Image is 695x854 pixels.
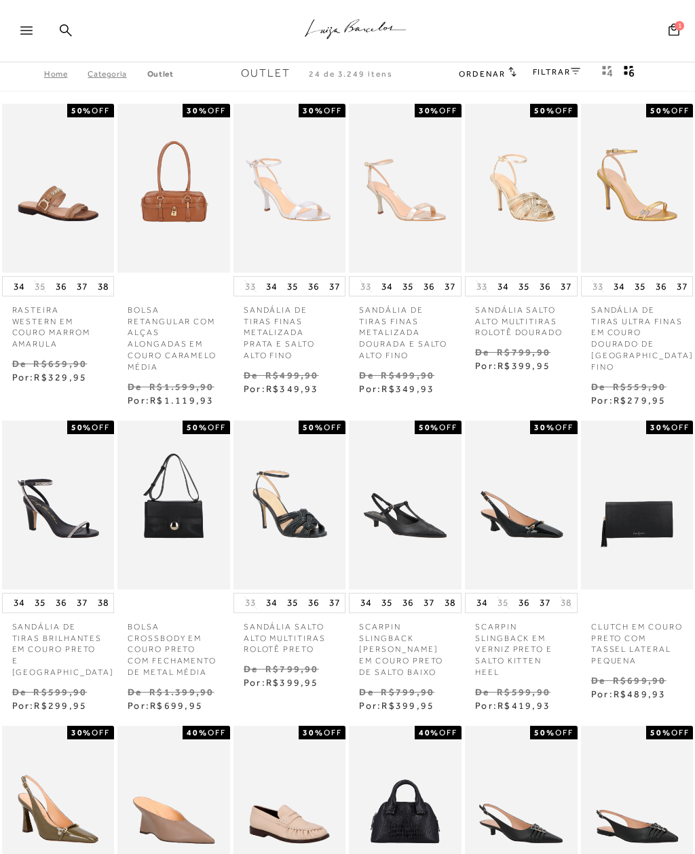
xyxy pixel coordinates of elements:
img: SANDÁLIA DE TIRAS BRILHANTES EM COURO PRETO E SALTO ALTO [3,423,113,587]
img: SANDÁLIA DE TIRAS FINAS METALIZADA PRATA E SALTO ALTO FINO [235,106,345,270]
small: R$799,90 [381,686,434,697]
button: 36 [398,594,417,613]
span: Por: [359,700,434,711]
span: 1 [675,21,684,31]
button: 34 [262,594,281,613]
button: 35 [398,277,417,296]
img: CLUTCH EM COURO PRETO COM TASSEL LATERAL PEQUENA [582,423,692,587]
button: 33 [241,280,260,293]
a: FILTRAR [533,67,580,77]
a: SANDÁLIA DE TIRAS FINAS METALIZADA PRATA E SALTO ALTO FINO [233,296,346,362]
span: R$279,95 [614,395,666,406]
span: OFF [555,423,574,432]
small: R$499,90 [265,370,319,381]
button: 35 [631,277,650,296]
span: OFF [324,423,342,432]
a: SANDÁLIA DE TIRAS BRILHANTES EM COURO PRETO E [GEOGRAPHIC_DATA] [2,613,115,678]
span: R$419,93 [497,700,550,711]
small: De [359,370,373,381]
button: 35 [31,280,50,293]
a: SANDÁLIA DE TIRAS BRILHANTES EM COURO PRETO E SALTO ALTO SANDÁLIA DE TIRAS BRILHANTES EM COURO PR... [3,423,113,587]
p: RASTEIRA WESTERN EM COURO MARROM AMARULA [2,296,115,350]
strong: 50% [419,423,440,432]
strong: 30% [187,106,208,115]
button: 36 [52,277,71,296]
span: OFF [92,106,110,115]
span: Outlet [241,67,290,79]
a: RASTEIRA WESTERN EM COURO MARROM AMARULA RASTEIRA WESTERN EM COURO MARROM AMARULA [3,106,113,270]
button: 35 [377,594,396,613]
span: OFF [439,106,457,115]
span: Por: [12,372,88,383]
small: De [128,381,142,392]
small: R$559,90 [613,381,666,392]
strong: 30% [650,423,671,432]
small: R$499,90 [381,370,434,381]
small: De [244,663,258,674]
a: SCARPIN SLINGBACK SALOMÉ EM COURO PRETO DE SALTO BAIXO SCARPIN SLINGBACK SALOMÉ EM COURO PRETO DE... [350,423,460,587]
span: OFF [208,423,226,432]
span: OFF [92,423,110,432]
span: Por: [591,688,666,699]
a: SANDÁLIA DE TIRAS FINAS METALIZADA PRATA E SALTO ALTO FINO SANDÁLIA DE TIRAS FINAS METALIZADA PRA... [235,106,345,270]
strong: 50% [187,423,208,432]
span: R$349,93 [266,383,319,394]
a: Categoria [88,69,147,79]
button: 37 [440,277,459,296]
span: Por: [475,700,550,711]
button: 34 [262,277,281,296]
span: OFF [439,728,457,737]
span: OFF [671,423,690,432]
button: Mostrar 4 produtos por linha [598,64,617,82]
img: SANDÁLIA DE TIRAS FINAS METALIZADA DOURADA E SALTO ALTO FINO [350,106,460,270]
button: 35 [514,277,533,296]
a: SANDÁLIA DE TIRAS FINAS METALIZADA DOURADA E SALTO ALTO FINO [349,296,462,362]
img: SANDÁLIA SALTO ALTO MULTITIRAS ROLOTÊ DOURADO [466,106,576,270]
small: R$1.399,90 [149,686,214,697]
span: Por: [244,677,319,688]
span: R$1.119,93 [150,395,214,406]
span: 24 de 3.249 itens [309,69,393,79]
small: De [359,686,373,697]
small: R$599,90 [33,686,87,697]
a: SANDÁLIA SALTO ALTO MULTITIRAS ROLOTÊ DOURADO [465,296,578,338]
a: SCARPIN SLINGBACK EM VERNIZ PRETO E SALTO KITTEN HEEL [465,613,578,678]
span: OFF [208,728,226,737]
a: CLUTCH EM COURO PRETO COM TASSEL LATERAL PEQUENA [581,613,694,667]
button: 33 [588,280,607,293]
span: R$329,95 [34,372,87,383]
button: 36 [514,594,533,613]
span: R$489,93 [614,688,666,699]
img: BOLSA CROSSBODY EM COURO PRETO COM FECHAMENTO DE METAL MÉDIA [119,423,229,587]
small: R$799,90 [497,347,550,357]
span: OFF [324,106,342,115]
img: SANDÁLIA SALTO ALTO MULTITIRAS ROLOTÊ PRETO [235,423,345,587]
span: Por: [244,383,319,394]
small: R$599,90 [497,686,550,697]
small: R$1.599,90 [149,381,214,392]
img: SANDÁLIA DE TIRAS ULTRA FINAS EM COURO DOURADO DE SALTO ALTO FINO [582,106,692,270]
button: 35 [283,277,302,296]
span: R$399,95 [381,700,434,711]
strong: 50% [650,728,671,737]
button: 1 [664,22,683,41]
button: 36 [652,277,671,296]
a: SANDÁLIA DE TIRAS ULTRA FINAS EM COURO DOURADO DE [GEOGRAPHIC_DATA] FINO [581,296,694,373]
span: Por: [591,395,666,406]
img: BOLSA RETANGULAR COM ALÇAS ALONGADAS EM COURO CARAMELO MÉDIA [119,106,229,270]
span: R$299,95 [34,700,87,711]
button: 36 [52,594,71,613]
span: Por: [12,700,88,711]
small: De [12,686,26,697]
button: gridText6Desc [620,64,639,82]
strong: 50% [534,106,555,115]
button: 34 [356,594,375,613]
a: SANDÁLIA DE TIRAS FINAS METALIZADA DOURADA E SALTO ALTO FINO SANDÁLIA DE TIRAS FINAS METALIZADA D... [350,106,460,270]
button: 35 [31,594,50,613]
button: 37 [73,277,92,296]
p: BOLSA RETANGULAR COM ALÇAS ALONGADAS EM COURO CARAMELO MÉDIA [117,296,230,373]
